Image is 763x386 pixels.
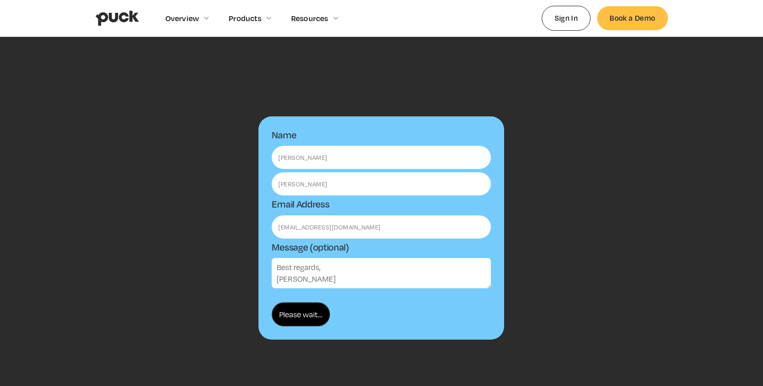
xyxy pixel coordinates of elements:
input: Please wait... [272,302,330,326]
div: Products [229,14,261,23]
form: Email Form [258,116,504,340]
a: Book a Demo [597,6,667,30]
input: Last name [272,172,491,195]
div: Overview [165,14,199,23]
input: First name [272,146,491,169]
a: Sign In [542,6,591,30]
label: Message (optional) [272,242,349,253]
label: Email Address [272,199,329,210]
label: Name [272,130,296,140]
div: Resources [291,14,328,23]
input: Work email [272,215,491,239]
